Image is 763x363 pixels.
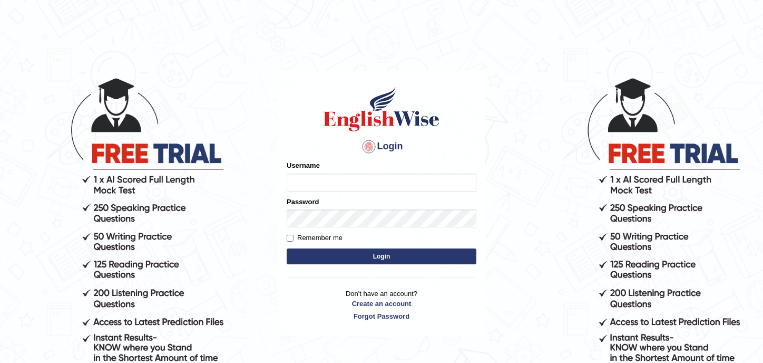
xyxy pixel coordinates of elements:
[287,160,320,170] label: Username
[287,235,294,242] input: Remember me
[287,197,319,207] label: Password
[287,311,476,321] a: Forgot Password
[287,233,343,243] label: Remember me
[287,289,476,321] p: Don't have an account?
[287,299,476,309] a: Create an account
[287,138,476,155] h4: Login
[287,249,476,264] button: Login
[321,85,442,133] img: Logo of English Wise sign in for intelligent practice with AI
